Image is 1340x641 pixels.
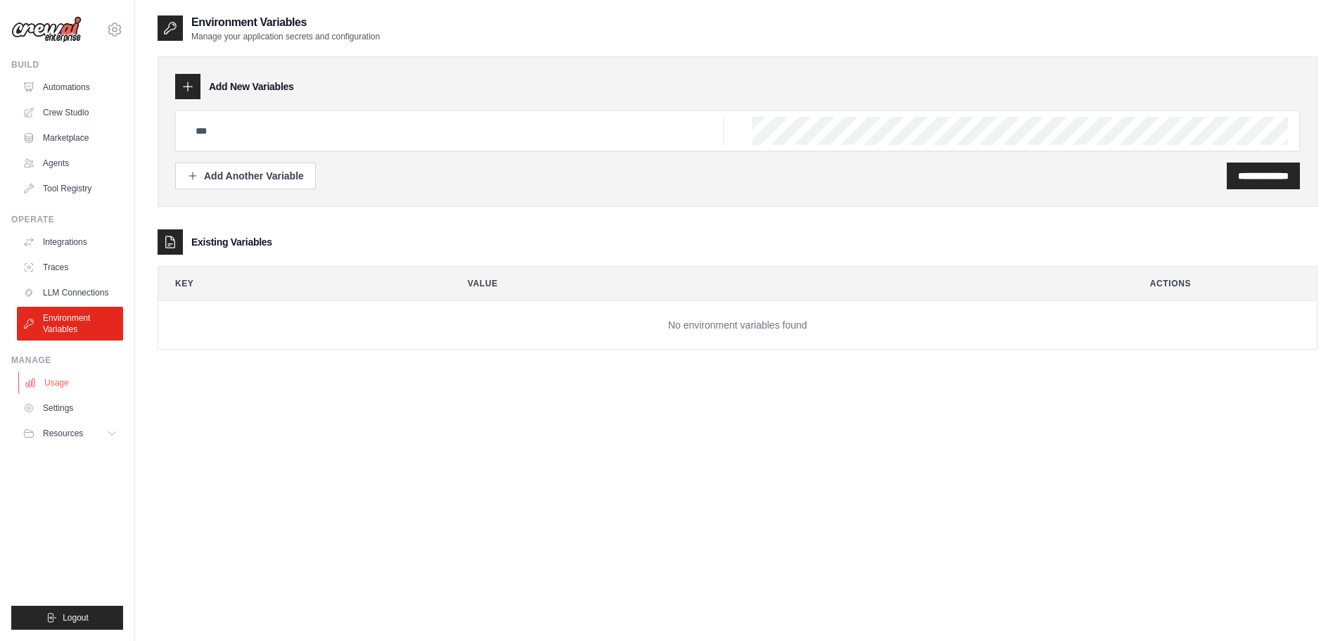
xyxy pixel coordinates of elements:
td: No environment variables found [158,301,1317,350]
button: Logout [11,606,123,630]
a: Automations [17,76,123,99]
a: Crew Studio [17,101,123,124]
span: Logout [63,612,89,623]
img: Logo [11,16,82,43]
a: Usage [18,372,125,394]
p: Manage your application secrets and configuration [191,31,380,42]
a: LLM Connections [17,281,123,304]
a: Settings [17,397,123,419]
h3: Add New Variables [209,80,294,94]
a: Agents [17,152,123,174]
th: Value [451,267,1122,300]
div: Manage [11,355,123,366]
th: Key [158,267,440,300]
a: Tool Registry [17,177,123,200]
button: Add Another Variable [175,163,316,189]
div: Build [11,59,123,70]
button: Resources [17,422,123,445]
th: Actions [1133,267,1317,300]
h2: Environment Variables [191,14,380,31]
a: Traces [17,256,123,279]
div: Add Another Variable [187,169,304,183]
h3: Existing Variables [191,235,272,249]
span: Resources [43,428,83,439]
div: Operate [11,214,123,225]
a: Environment Variables [17,307,123,341]
a: Marketplace [17,127,123,149]
a: Integrations [17,231,123,253]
